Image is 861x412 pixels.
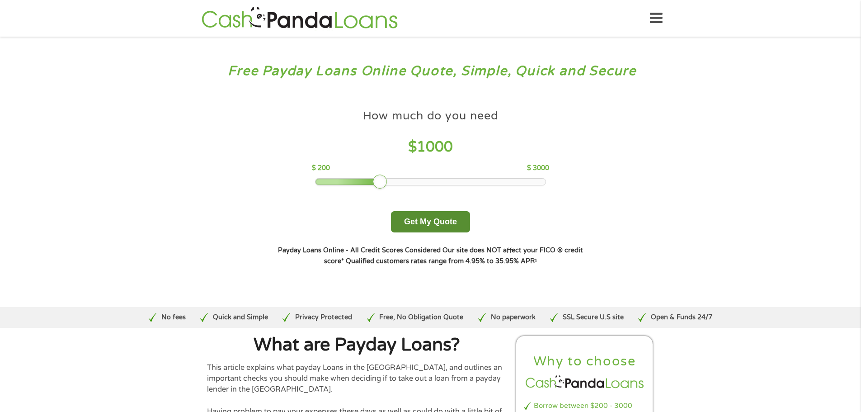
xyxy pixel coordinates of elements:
[346,257,537,265] strong: Qualified customers rates range from 4.95% to 35.95% APR¹
[417,138,453,156] span: 1000
[651,313,712,322] p: Open & Funds 24/7
[312,163,330,173] p: $ 200
[324,246,583,265] strong: Our site does NOT affect your FICO ® credit score*
[363,109,499,123] h4: How much do you need
[278,246,441,254] strong: Payday Loans Online - All Credit Scores Considered
[312,138,549,156] h4: $
[207,336,507,354] h1: What are Payday Loans?
[491,313,536,322] p: No paperwork
[527,163,549,173] p: $ 3000
[207,362,507,395] p: This article explains what payday Loans in the [GEOGRAPHIC_DATA], and outlines an important check...
[295,313,352,322] p: Privacy Protected
[379,313,463,322] p: Free, No Obligation Quote
[199,5,400,31] img: GetLoanNow Logo
[161,313,186,322] p: No fees
[524,353,646,370] h2: Why to choose
[524,401,646,411] li: Borrow between $200 - 3000
[563,313,624,322] p: SSL Secure U.S site
[26,63,835,80] h3: Free Payday Loans Online Quote, Simple, Quick and Secure
[213,313,268,322] p: Quick and Simple
[391,211,470,232] button: Get My Quote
